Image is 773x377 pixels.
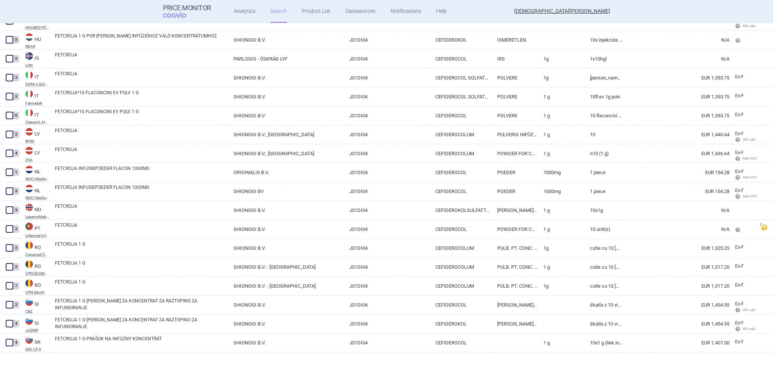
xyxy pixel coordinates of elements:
[228,182,344,201] a: SHIONOGI BV
[735,24,756,28] span: Wh calc
[430,315,491,333] a: CEFIDEROKOL
[25,223,33,230] img: Portugal
[729,147,757,165] a: Ex-F Ret+VAT calc
[430,239,491,257] a: CEFIDEROCOLUM
[13,36,19,44] div: 5
[228,296,344,314] a: SHIONOGI B.V.
[13,150,19,157] div: 4
[344,258,429,276] a: J01DI04
[25,234,49,238] abbr: Infarmed Infomed — Infomed - medicinal products database, published by Infarmed, National Authori...
[623,201,729,220] a: N/A
[729,336,757,348] a: Ex-F
[13,131,19,138] div: 2
[20,127,49,143] a: LVLVM list
[623,31,729,49] a: N/A
[430,87,491,106] a: CEFIDEROCOL SOLFATO TOSILATO
[344,201,429,220] a: J01DI04
[430,296,491,314] a: CEFIDEROCOL
[13,225,19,233] div: 3
[584,239,623,257] a: Cutie cu 10 [MEDICAL_DATA]. cu pulb. pt. conc. pt. sol. perf. (3 ani)
[13,263,19,271] div: 2
[20,335,49,351] a: SKSKUUC-LP A
[20,70,49,86] a: ITITEDRA CODIFA
[55,108,228,122] a: FETCROJA*10 FLACONCINI EV POLV 1 G
[25,83,49,86] abbr: EDRA CODIFA — Information system on drugs and health products published by Edra LSWR S.p.A.
[729,242,757,253] a: Ex-F
[13,320,19,327] div: 4
[344,220,429,238] a: J01DI04
[228,50,344,68] a: PARLOGIS - ÓSKRÁÐ LYF
[538,333,584,352] a: 1 g
[25,298,33,306] img: Slovenia
[729,15,757,32] a: Wh calc
[25,204,33,211] img: Norway
[344,296,429,314] a: J01DI04
[735,93,744,98] span: Ex-factory price
[735,327,756,331] span: Wh calc
[430,220,491,238] a: CEFIDEROCOL
[25,45,49,48] abbr: NEAK — PUPHA database published by the National Health Insurance Fund of Hungary.
[228,258,344,276] a: SHIONOGI B.V. - [GEOGRAPHIC_DATA]
[491,277,538,295] a: PULB. PT. CONC. PT. SOL. PERF.
[430,31,491,49] a: CEFIDEROKOL
[13,187,19,195] div: 3
[228,333,344,352] a: SHIONOGI B.V.
[491,182,538,201] a: POEDER
[25,101,49,105] abbr: Farmadati — Online database developed by Farmadati Italia S.r.l., Italia.
[735,188,744,193] span: Ex-factory price
[735,339,744,344] span: Ex-factory price
[55,203,228,217] a: FETCROJA
[20,89,49,105] a: ITITFarmadati
[25,253,49,257] abbr: Canamed (Legislatie.just.ro - Canamed Annex 1) — List of maximum prices for domestic purposes. Un...
[491,239,538,257] a: PULB. PT. CONC. PT. SOL. PERF.
[735,320,744,326] span: Ex-factory price
[491,144,538,163] a: POWDER FOR CONCENTRATE FOR SOLUTION FOR INFUSION
[228,69,344,87] a: SHIONOGI B.V.
[25,260,33,268] img: Romania
[729,72,757,83] a: Ex-F
[25,158,49,162] abbr: ZVA — Online database developed by State Agency of Medicines Republic of Latvia.
[25,329,49,332] abbr: JAZMP — List of medicinal products published by the Public Agency of the Republic of Slovenia for...
[20,241,49,257] a: ROROCanamed ([DOMAIN_NAME] - Canamed Annex 1)
[584,258,623,276] a: Cutie cu 10 [MEDICAL_DATA]. cu pulb. pt. conc. pt. sol. perf. (3 ani)
[538,220,584,238] a: 1 g
[735,175,764,179] span: Ret+VAT calc
[623,163,729,182] a: EUR 154.28
[538,50,584,68] a: 1g
[538,277,584,295] a: 1g
[55,241,228,254] a: FETCROJA 1 G
[735,194,764,198] span: Ret+VAT calc
[735,308,756,312] span: Wh calc
[228,31,344,49] a: SHIONOGI B.V.
[430,277,491,295] a: CEFIDEROCOLUM
[430,201,491,220] a: CEFIDEROKOLSULFATTOSILAT
[344,144,429,163] a: J01DI04
[344,87,429,106] a: J01DI04
[163,4,211,19] a: Price MonitorCOGVIO
[491,106,538,125] a: POLVERE
[55,70,228,84] a: FETCROJA
[55,260,228,273] a: FETCROJA 1 G
[228,125,344,144] a: SHIONOGI B.V., [GEOGRAPHIC_DATA]
[13,112,19,119] div: 6
[25,272,49,276] abbr: CPN (Legislatie.just.ro) — Public Catalog - List of maximum prices for international purposes. Un...
[729,261,757,272] a: Ex-F
[163,4,211,12] strong: Price Monitor
[735,301,744,307] span: Ex-factory price
[25,196,49,200] abbr: NHCI Medicijnkosten — Online database of drug prices developed by the National Health Care Instit...
[623,296,729,314] a: EUR 1,454.55
[55,316,228,330] a: FETCROJA 1 G [PERSON_NAME] ZA KONCENTRAT ZA RAZTOPINO ZA INFUNDIRANJE
[729,299,757,316] a: Ex-F Wh calc
[25,33,33,41] img: Hungary
[55,335,228,349] a: FETCROJA 1 G PRÁŠOK NA INFÚZNY KONCENTRÁT
[20,260,49,276] a: ROROCPN ([DOMAIN_NAME])
[344,50,429,68] a: J01DI04
[623,315,729,333] a: EUR 1,454.55
[430,144,491,163] a: CEFIDEROCOLUM
[25,291,49,294] abbr: CPN (MoH) — Public Catalog - List of maximum prices for international purposes. Official versions...
[729,166,757,184] a: Ex-F Ret+VAT calc
[55,146,228,160] a: FETCROJA
[735,245,744,250] span: Ex-factory price
[584,315,623,333] a: škatla z 10 vialami
[538,144,584,163] a: 1 g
